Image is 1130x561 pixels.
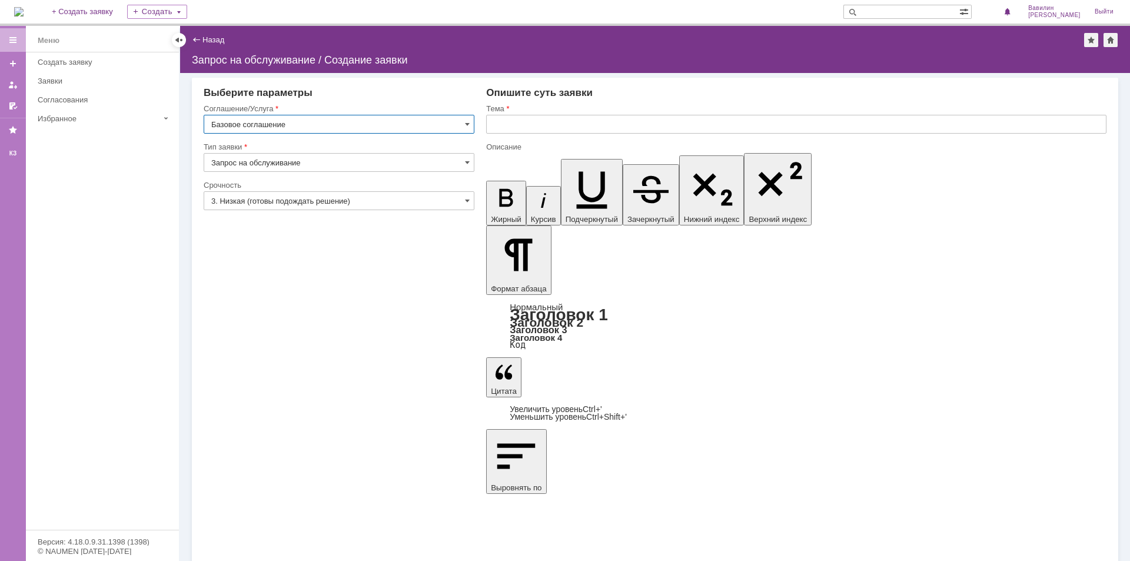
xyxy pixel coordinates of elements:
button: Подчеркнутый [561,159,623,225]
a: Increase [510,404,602,414]
div: Скрыть меню [172,33,186,47]
button: Цитата [486,357,521,397]
a: Заявки [33,72,177,90]
a: Мои заявки [4,75,22,94]
span: Опишите суть заявки [486,87,593,98]
span: Ctrl+Shift+' [586,412,627,421]
button: Зачеркнутый [623,164,679,225]
button: Курсив [526,186,561,225]
a: Заголовок 1 [510,306,608,324]
div: © NAUMEN [DATE]-[DATE] [38,547,167,555]
span: Цитата [491,387,517,396]
a: Нормальный [510,302,563,312]
span: Подчеркнутый [566,215,618,224]
button: Верхний индекс [744,153,812,225]
div: Цитата [486,406,1106,421]
a: Заголовок 2 [510,316,583,329]
span: Вавилин [1028,5,1081,12]
button: Формат абзаца [486,225,551,295]
a: Заголовок 4 [510,333,562,343]
button: Жирный [486,181,526,225]
span: Курсив [531,215,556,224]
div: Сделать домашней страницей [1104,33,1118,47]
div: Формат абзаца [486,303,1106,349]
div: Описание [486,143,1104,151]
div: Добавить в избранное [1084,33,1098,47]
div: Создать [127,5,187,19]
span: Зачеркнутый [627,215,674,224]
span: Выберите параметры [204,87,313,98]
div: Заявки [38,77,172,85]
a: Перейти на домашнюю страницу [14,7,24,16]
div: Тема [486,105,1104,112]
button: Нижний индекс [679,155,745,225]
a: Заголовок 3 [510,324,567,335]
span: Формат абзаца [491,284,546,293]
div: Тип заявки [204,143,472,151]
img: logo [14,7,24,16]
a: Код [510,340,526,350]
div: Срочность [204,181,472,189]
div: Версия: 4.18.0.9.31.1398 (1398) [38,538,167,546]
span: Расширенный поиск [959,5,971,16]
div: Создать заявку [38,58,172,67]
div: Избранное [38,114,159,123]
a: Мои согласования [4,97,22,115]
span: Ctrl+' [583,404,602,414]
span: Выровнять по [491,483,541,492]
div: Запрос на обслуживание / Создание заявки [192,54,1118,66]
a: Назад [202,35,224,44]
div: Согласования [38,95,172,104]
span: Нижний индекс [684,215,740,224]
div: Соглашение/Услуга [204,105,472,112]
a: Decrease [510,412,627,421]
a: Создать заявку [33,53,177,71]
div: КЗ [4,149,22,158]
a: Создать заявку [4,54,22,73]
span: [PERSON_NAME] [1028,12,1081,19]
a: Согласования [33,91,177,109]
span: Верхний индекс [749,215,807,224]
span: Жирный [491,215,521,224]
a: КЗ [4,144,22,163]
button: Выровнять по [486,429,546,494]
div: Меню [38,34,59,48]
